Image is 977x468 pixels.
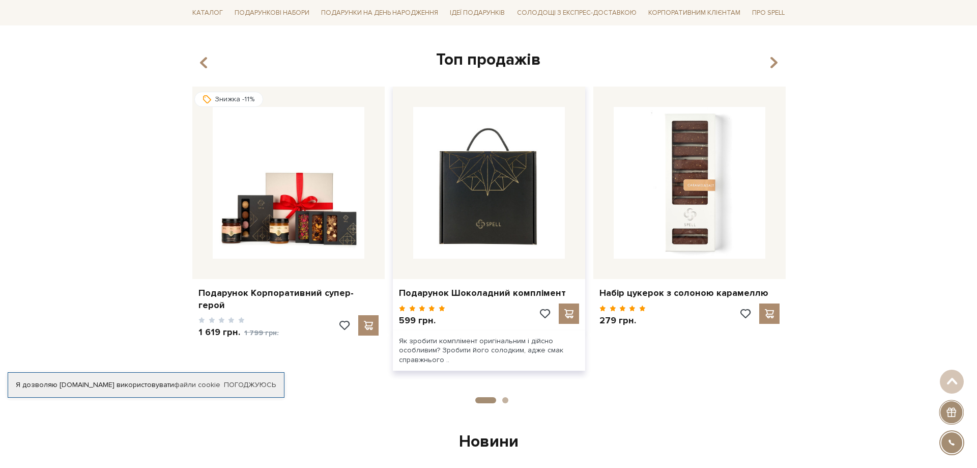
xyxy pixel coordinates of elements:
p: 279 грн. [599,315,646,326]
a: Подарункові набори [231,5,313,21]
a: файли cookie [174,380,220,389]
a: Подарунок Шоколадний комплімент [399,287,579,299]
button: 2 of 2 [502,397,508,403]
img: Подарунок Шоколадний комплімент [413,107,565,259]
span: 1 799 грн. [244,328,279,337]
a: Погоджуюсь [224,380,276,390]
div: Знижка -11% [194,92,263,107]
div: Новини [188,431,789,453]
a: Подарунок Корпоративний супер-герой [198,287,379,311]
a: Корпоративним клієнтам [644,5,744,21]
div: Топ продажів [188,49,789,71]
a: Ідеї подарунків [446,5,509,21]
a: Подарунки на День народження [317,5,442,21]
a: Про Spell [748,5,789,21]
div: Я дозволяю [DOMAIN_NAME] використовувати [8,380,284,390]
a: Каталог [188,5,227,21]
button: 1 of 2 [475,397,496,403]
a: Набір цукерок з солоною карамеллю [599,287,780,299]
div: Як зробити комплімент оригінальним і дійсно особливим? Зробити його солодким, адже смак справжньо... [393,331,585,371]
p: 1 619 грн. [198,326,279,339]
p: 599 грн. [399,315,445,326]
a: Солодощі з експрес-доставкою [513,4,641,21]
